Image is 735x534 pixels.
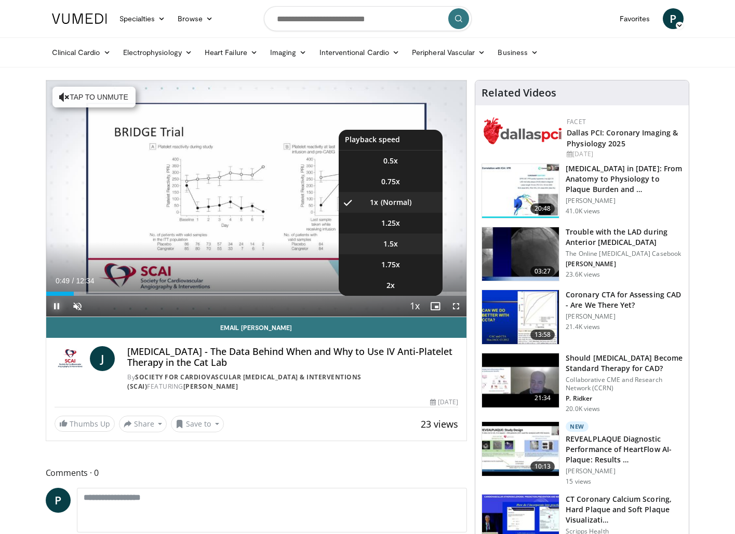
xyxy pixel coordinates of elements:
img: eb63832d-2f75-457d-8c1a-bbdc90eb409c.150x105_q85_crop-smart_upscale.jpg [482,353,559,407]
span: 12:34 [76,277,94,285]
button: Unmute [67,296,88,317]
a: 03:27 Trouble with the LAD during Anterior [MEDICAL_DATA] The Online [MEDICAL_DATA] Casebook [PER... [482,227,683,282]
h3: CT Coronary Calcium Scoring, Hard Plaque and Soft Plaque Visualizati… [566,494,683,525]
button: Enable picture-in-picture mode [425,296,446,317]
img: 939357b5-304e-4393-95de-08c51a3c5e2a.png.150x105_q85_autocrop_double_scale_upscale_version-0.2.png [484,117,562,144]
span: 10:13 [530,461,555,472]
p: 41.0K views [566,207,600,215]
button: Fullscreen [446,296,466,317]
p: New [566,421,589,432]
span: 1x [370,197,378,208]
p: 23.6K views [566,270,600,279]
a: 10:13 New REVEALPLAQUE Diagnostic Performance of HeartFlow AI-Plaque: Results … [PERSON_NAME] 15 ... [482,421,683,486]
p: 15 views [566,477,591,486]
button: Pause [46,296,67,317]
input: Search topics, interventions [264,6,472,31]
span: 1.75x [381,259,400,270]
h4: [MEDICAL_DATA] - The Data Behind When and Why to Use IV Anti-Platelet Therapy in the Cat Lab [127,346,458,368]
p: [PERSON_NAME] [566,197,683,205]
a: Dallas PCI: Coronary Imaging & Physiology 2025 [567,128,678,148]
span: 1.5x [383,239,398,249]
h3: REVEALPLAQUE Diagnostic Performance of HeartFlow AI-Plaque: Results … [566,434,683,465]
span: / [72,277,74,285]
span: 20:48 [530,203,555,214]
span: 0.5x [383,156,398,166]
div: By FEATURING [127,373,458,391]
p: 20.0K views [566,405,600,413]
button: Tap to unmute [52,87,136,107]
a: Peripheral Vascular [406,42,491,63]
p: P. Ridker [566,394,683,403]
a: Email [PERSON_NAME] [46,317,467,338]
h4: Related Videos [482,87,556,99]
a: FACET [567,117,586,126]
span: Comments 0 [46,466,467,480]
span: 23 views [421,418,458,430]
a: P [46,488,71,513]
img: Society for Cardiovascular Angiography & Interventions (SCAI) [55,346,86,371]
button: Playback Rate [404,296,425,317]
a: Society for Cardiovascular [MEDICAL_DATA] & Interventions (SCAI) [127,373,362,391]
span: 03:27 [530,266,555,277]
a: 13:58 Coronary CTA for Assessing CAD - Are We There Yet? [PERSON_NAME] 21.4K views [482,290,683,345]
img: VuMedi Logo [52,13,107,24]
a: Interventional Cardio [313,42,406,63]
button: Share [119,416,167,432]
h3: [MEDICAL_DATA] in [DATE]: From Anatomy to Physiology to Plaque Burden and … [566,163,683,195]
div: Progress Bar [46,292,467,296]
p: Collaborative CME and Research Network (CCRN) [566,376,683,392]
h3: Trouble with the LAD during Anterior [MEDICAL_DATA] [566,227,683,248]
p: The Online [MEDICAL_DATA] Casebook [566,250,683,258]
a: Heart Failure [198,42,264,63]
a: Specialties [113,8,172,29]
a: Electrophysiology [117,42,198,63]
span: 2x [386,280,395,291]
p: [PERSON_NAME] [566,312,683,321]
a: P [663,8,684,29]
div: [DATE] [430,398,458,407]
img: ABqa63mjaT9QMpl35hMDoxOmtxO3TYNt_2.150x105_q85_crop-smart_upscale.jpg [482,227,559,281]
p: [PERSON_NAME] [566,260,683,268]
button: Save to [171,416,224,432]
a: Favorites [613,8,657,29]
span: 13:58 [530,330,555,340]
h3: Should [MEDICAL_DATA] Become Standard Therapy for CAD? [566,353,683,374]
h3: Coronary CTA for Assessing CAD - Are We There Yet? [566,290,683,310]
a: Clinical Cardio [46,42,117,63]
video-js: Video Player [46,80,467,317]
a: Business [491,42,544,63]
p: [PERSON_NAME] [566,467,683,475]
p: 21.4K views [566,323,600,331]
a: 20:48 [MEDICAL_DATA] in [DATE]: From Anatomy to Physiology to Plaque Burden and … [PERSON_NAME] 4... [482,163,683,218]
a: Imaging [264,42,313,63]
span: 0:49 [56,277,70,285]
img: 823da73b-7a00-425d-bb7f-45c8b03b10c3.150x105_q85_crop-smart_upscale.jpg [482,164,559,218]
span: 0.75x [381,176,400,187]
span: 1.25x [381,218,400,228]
a: 21:34 Should [MEDICAL_DATA] Become Standard Therapy for CAD? Collaborative CME and Research Netwo... [482,353,683,413]
a: Thumbs Up [55,416,115,432]
div: [DATE] [567,149,680,159]
a: J [90,346,115,371]
span: 21:34 [530,393,555,403]
img: 34b2b9a4-89e5-4b8c-b553-8a638b61a706.150x105_q85_crop-smart_upscale.jpg [482,290,559,344]
a: Browse [171,8,219,29]
a: [PERSON_NAME] [183,382,238,391]
img: f2c68859-0141-4a8b-a821-33e5a922fb60.150x105_q85_crop-smart_upscale.jpg [482,422,559,476]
